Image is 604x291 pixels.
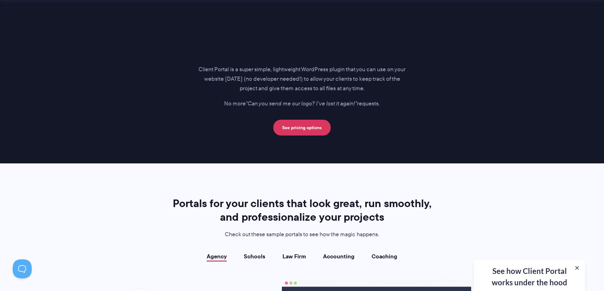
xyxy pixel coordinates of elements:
i: "Can you send me our logo? I've lost it again!" [246,99,357,108]
p: Check out these sample portals to see how the magic happens. [170,230,434,239]
iframe: Toggle Customer Support [13,259,32,278]
a: See pricing options [273,120,331,136]
a: Coaching [372,253,397,260]
p: No more requests. [198,99,406,109]
a: Law Firm [283,253,306,260]
h2: Portals for your clients that look great, run smoothly, and professionalize your projects [170,197,434,224]
a: Schools [244,253,265,260]
p: Client Portal is a super simple, lightweight WordPress plugin that you can use on your website [D... [198,65,406,93]
a: Accounting [323,253,354,260]
a: Agency [207,253,227,260]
